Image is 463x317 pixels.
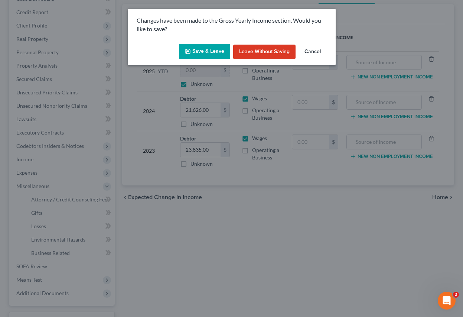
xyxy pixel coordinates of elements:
[453,292,459,298] span: 2
[299,45,327,59] button: Cancel
[438,292,456,310] iframe: Intercom live chat
[233,45,296,59] button: Leave without Saving
[137,16,327,33] p: Changes have been made to the Gross Yearly Income section. Would you like to save?
[179,44,230,59] button: Save & Leave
